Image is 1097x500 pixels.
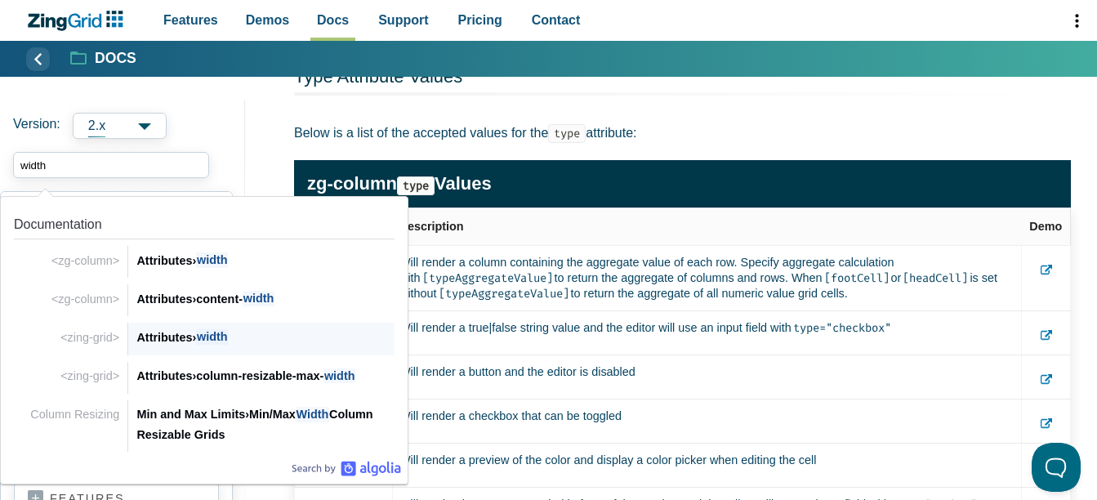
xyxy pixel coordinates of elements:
[1022,208,1071,245] th: Demo
[60,331,119,344] span: <zing-grid>
[192,254,196,267] span: ›
[192,369,196,382] span: ›
[51,292,119,306] span: <zg-column>
[95,51,136,66] strong: Docs
[163,9,218,31] span: Features
[437,285,571,302] code: [typeAggregateValue]
[421,270,555,287] code: [typeAggregateValue]
[245,408,249,421] span: ›
[7,355,401,394] a: Link to the result
[323,368,355,384] span: width
[192,292,196,306] span: ›
[136,251,395,270] div: Attributes
[7,203,401,278] a: Link to the result
[7,394,401,453] a: Link to the result
[192,331,196,344] span: ›
[397,176,435,195] code: type
[13,152,209,178] input: search input
[30,408,119,421] span: Column Resizing
[1032,443,1081,492] iframe: Help Scout Beacon - Open
[823,270,891,287] code: [footCell]
[378,9,428,31] span: Support
[13,113,232,139] label: Versions
[51,254,119,267] span: <zg-column>
[7,278,401,316] a: Link to the result
[393,245,1022,310] td: Will render a column containing the aggregate value of each row. Specify aggregate calculation wi...
[393,311,1022,355] td: Will render a true|false string value and the editor will use an input field with
[196,329,228,345] span: width
[292,461,401,477] div: Search by
[317,9,349,31] span: Docs
[292,461,401,477] a: Algolia
[393,208,1022,245] th: Description
[294,160,1071,207] caption: zg-column Values
[196,252,228,268] span: width
[548,124,586,143] code: type
[294,122,1071,144] p: Below is a list of the accepted values for the attribute:
[901,270,970,287] code: [headCell]
[792,319,893,337] code: type="checkbox"
[136,404,395,444] div: Min and Max Limits Min/Max Column Resizable Grids
[393,400,1022,444] td: Will render a checkbox that can be toggled
[71,49,136,69] a: Docs
[532,9,581,31] span: Contact
[136,366,395,386] div: Attributes column-resizable-max-
[296,407,329,422] span: Width
[14,217,102,231] span: Documentation
[136,289,395,309] div: Attributes content-
[136,328,395,347] div: Attributes
[458,9,502,31] span: Pricing
[243,291,274,306] span: width
[60,369,119,382] span: <zing-grid>
[393,443,1022,487] td: Will render a preview of the color and display a color picker when editing the cell
[393,355,1022,400] td: Will render a button and the editor is disabled
[7,316,401,355] a: Link to the result
[26,11,132,31] a: ZingChart Logo. Click to return to the homepage
[13,113,60,139] span: Version:
[246,9,289,31] span: Demos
